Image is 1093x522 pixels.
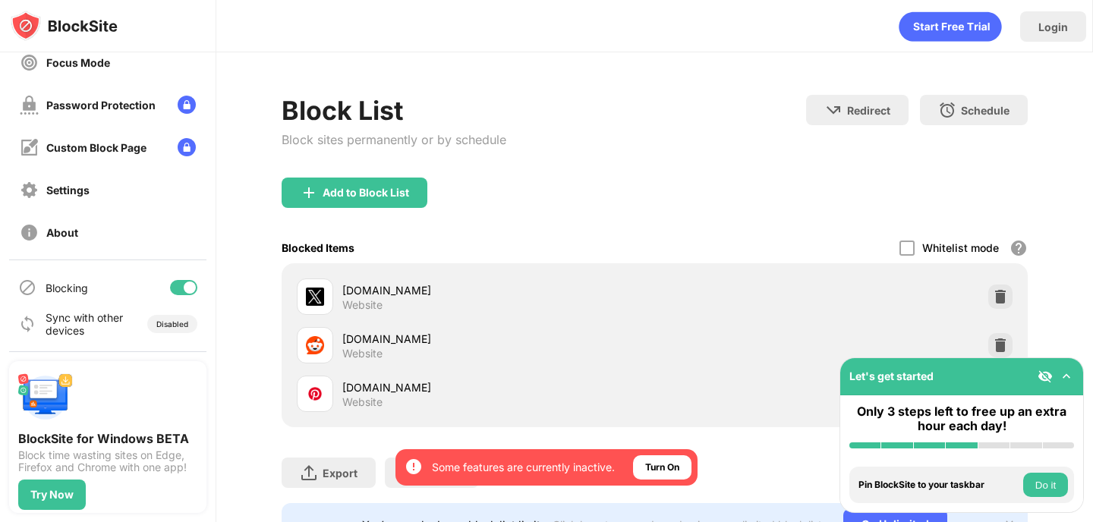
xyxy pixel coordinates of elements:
[11,11,118,41] img: logo-blocksite.svg
[858,480,1019,490] div: Pin BlockSite to your taskbar
[20,53,39,72] img: focus-off.svg
[20,223,39,242] img: about-off.svg
[30,489,74,501] div: Try Now
[178,138,196,156] img: lock-menu.svg
[1038,369,1053,384] img: eye-not-visible.svg
[849,369,934,382] div: Let's get started
[46,311,124,337] div: Sync with other devices
[306,385,324,403] img: favicons
[645,460,679,475] div: Turn On
[282,95,506,126] div: Block List
[282,132,506,147] div: Block sites permanently or by schedule
[342,298,383,312] div: Website
[46,141,146,154] div: Custom Block Page
[18,431,197,446] div: BlockSite for Windows BETA
[46,99,156,112] div: Password Protection
[18,449,197,473] div: Block time wasting sites on Edge, Firefox and Chrome with one app!
[20,96,39,115] img: password-protection-off.svg
[18,370,73,425] img: push-desktop.svg
[178,96,196,114] img: lock-menu.svg
[1023,473,1068,497] button: Do it
[323,467,358,480] div: Export
[342,379,654,395] div: [DOMAIN_NAME]
[46,226,78,239] div: About
[20,138,39,157] img: customize-block-page-off.svg
[342,395,383,409] div: Website
[46,56,110,69] div: Focus Mode
[847,104,890,117] div: Redirect
[405,458,423,476] img: error-circle-white.svg
[432,460,615,475] div: Some features are currently inactive.
[342,282,654,298] div: [DOMAIN_NAME]
[1059,369,1074,384] img: omni-setup-toggle.svg
[46,281,88,294] div: Blocking
[46,184,90,197] div: Settings
[1038,20,1068,33] div: Login
[961,104,1010,117] div: Schedule
[342,347,383,360] div: Website
[20,181,39,200] img: settings-off.svg
[849,404,1074,433] div: Only 3 steps left to free up an extra hour each day!
[18,315,36,333] img: sync-icon.svg
[899,11,1002,42] div: animation
[156,319,188,329] div: Disabled
[306,336,324,354] img: favicons
[342,331,654,347] div: [DOMAIN_NAME]
[323,187,409,199] div: Add to Block List
[922,241,999,254] div: Whitelist mode
[282,241,354,254] div: Blocked Items
[18,278,36,297] img: blocking-icon.svg
[306,288,324,306] img: favicons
